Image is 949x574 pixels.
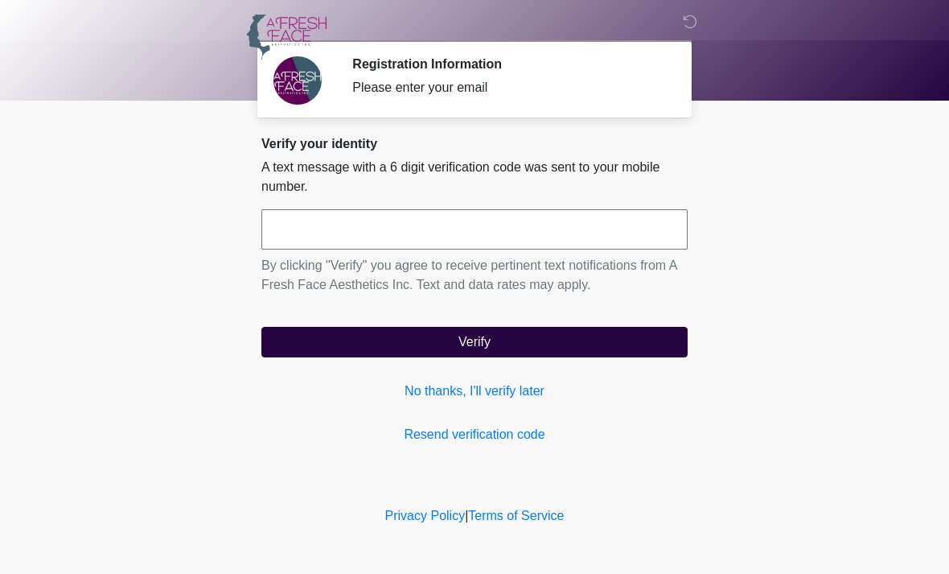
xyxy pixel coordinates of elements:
[261,327,688,357] button: Verify
[261,425,688,444] a: Resend verification code
[245,12,327,61] img: A Fresh Face Aesthetics Inc Logo
[261,136,688,151] h2: Verify your identity
[385,509,466,522] a: Privacy Policy
[273,56,322,105] img: Agent Avatar
[465,509,468,522] a: |
[352,78,663,97] div: Please enter your email
[468,509,564,522] a: Terms of Service
[261,158,688,196] p: A text message with a 6 digit verification code was sent to your mobile number.
[261,382,688,401] a: No thanks, I'll verify later
[261,256,688,295] p: By clicking "Verify" you agree to receive pertinent text notifications from A Fresh Face Aestheti...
